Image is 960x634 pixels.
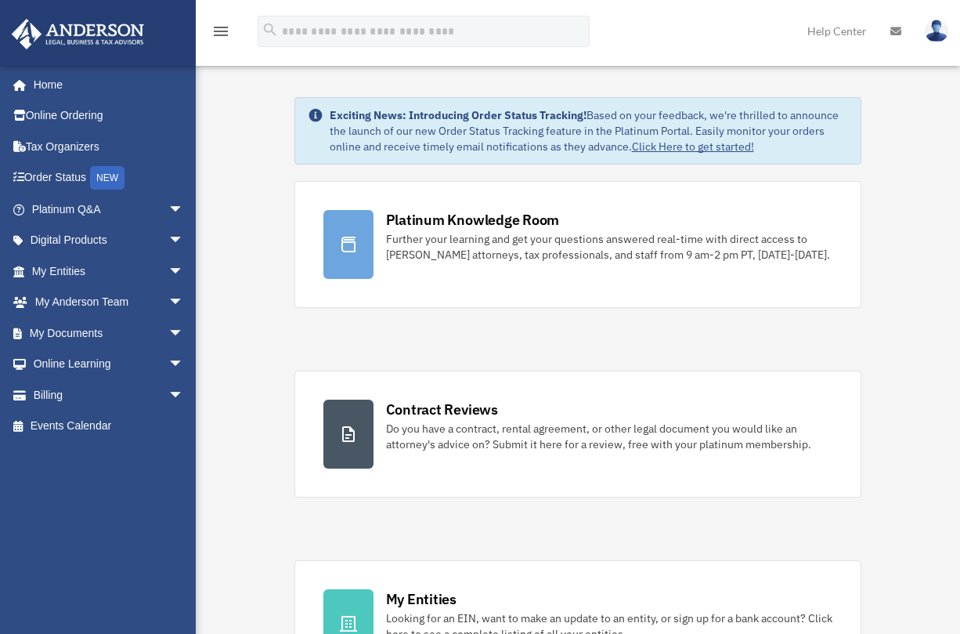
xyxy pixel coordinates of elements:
[386,210,560,230] div: Platinum Knowledge Room
[262,21,279,38] i: search
[11,255,208,287] a: My Entitiesarrow_drop_down
[168,225,200,257] span: arrow_drop_down
[294,181,862,308] a: Platinum Knowledge Room Further your learning and get your questions answered real-time with dire...
[11,100,208,132] a: Online Ordering
[11,131,208,162] a: Tax Organizers
[11,317,208,349] a: My Documentsarrow_drop_down
[925,20,948,42] img: User Pic
[330,107,849,154] div: Based on your feedback, we're thrilled to announce the launch of our new Order Status Tracking fe...
[11,69,200,100] a: Home
[11,379,208,411] a: Billingarrow_drop_down
[386,231,833,263] div: Further your learning and get your questions answered real-time with direct access to [PERSON_NAM...
[211,27,230,41] a: menu
[11,287,208,318] a: My Anderson Teamarrow_drop_down
[168,194,200,226] span: arrow_drop_down
[11,225,208,256] a: Digital Productsarrow_drop_down
[90,166,125,190] div: NEW
[11,411,208,442] a: Events Calendar
[7,19,149,49] img: Anderson Advisors Platinum Portal
[168,255,200,288] span: arrow_drop_down
[11,349,208,380] a: Online Learningarrow_drop_down
[168,287,200,319] span: arrow_drop_down
[11,162,208,194] a: Order StatusNEW
[211,22,230,41] i: menu
[386,589,457,609] div: My Entities
[11,194,208,225] a: Platinum Q&Aarrow_drop_down
[294,371,862,498] a: Contract Reviews Do you have a contract, rental agreement, or other legal document you would like...
[168,379,200,411] span: arrow_drop_down
[168,349,200,381] span: arrow_drop_down
[330,108,586,122] strong: Exciting News: Introducing Order Status Tracking!
[386,421,833,452] div: Do you have a contract, rental agreement, or other legal document you would like an attorney's ad...
[168,317,200,350] span: arrow_drop_down
[632,139,754,154] a: Click Here to get started!
[386,400,498,419] div: Contract Reviews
